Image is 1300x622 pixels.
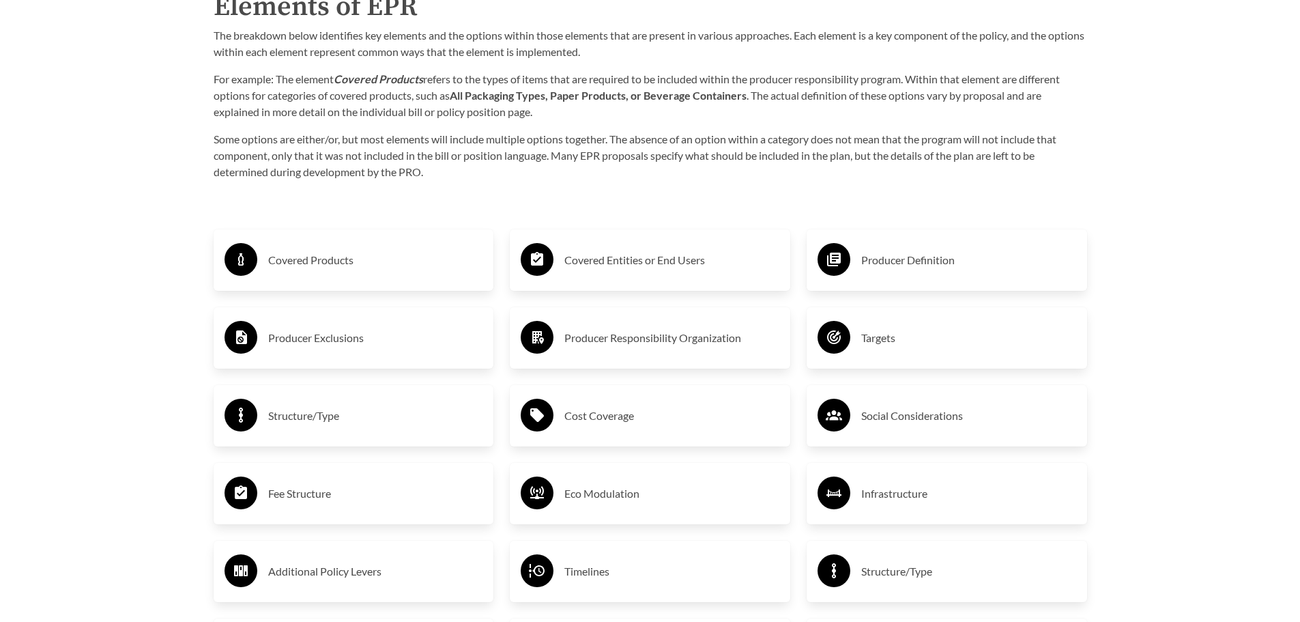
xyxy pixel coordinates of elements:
[861,405,1076,427] h3: Social Considerations
[268,483,483,505] h3: Fee Structure
[861,483,1076,505] h3: Infrastructure
[268,405,483,427] h3: Structure/Type
[214,71,1087,120] p: For example: The element refers to the types of items that are required to be included within the...
[861,249,1076,271] h3: Producer Definition
[450,89,747,102] strong: All Packaging Types, Paper Products, or Beverage Containers
[268,327,483,349] h3: Producer Exclusions
[334,72,423,85] strong: Covered Products
[564,483,779,505] h3: Eco Modulation
[268,249,483,271] h3: Covered Products
[268,561,483,582] h3: Additional Policy Levers
[214,27,1087,60] p: The breakdown below identifies key elements and the options within those elements that are presen...
[564,249,779,271] h3: Covered Entities or End Users
[564,561,779,582] h3: Timelines
[861,561,1076,582] h3: Structure/Type
[861,327,1076,349] h3: Targets
[564,405,779,427] h3: Cost Coverage
[564,327,779,349] h3: Producer Responsibility Organization
[214,131,1087,180] p: Some options are either/or, but most elements will include multiple options together. The absence...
